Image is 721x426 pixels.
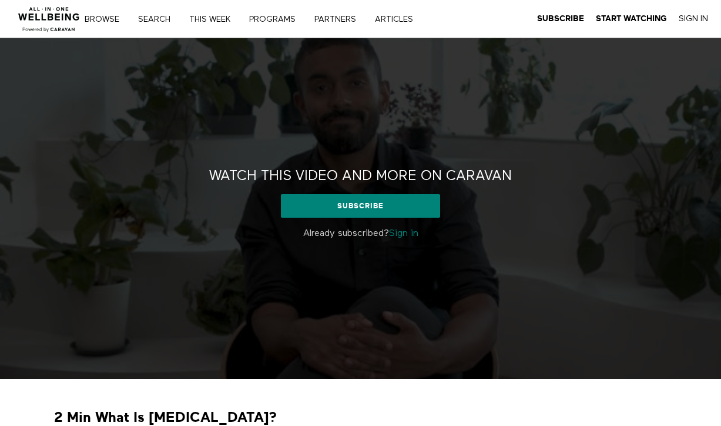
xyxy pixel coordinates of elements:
[195,227,527,241] p: Already subscribed?
[245,15,308,24] a: PROGRAMS
[537,14,584,24] a: Subscribe
[134,15,183,24] a: Search
[371,15,425,24] a: ARTICLES
[537,14,584,23] strong: Subscribe
[389,229,418,238] a: Sign in
[596,14,667,23] strong: Start Watching
[185,15,243,24] a: THIS WEEK
[281,194,440,218] a: Subscribe
[310,15,368,24] a: PARTNERS
[81,15,132,24] a: Browse
[596,14,667,24] a: Start Watching
[679,14,708,24] a: Sign In
[209,167,512,185] h2: Watch this video and more on CARAVAN
[93,13,437,25] nav: Primary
